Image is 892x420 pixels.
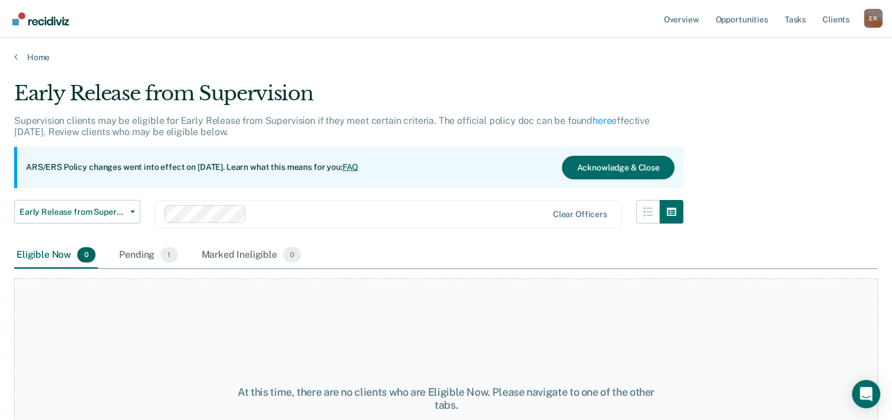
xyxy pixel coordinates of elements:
[14,242,98,268] div: Eligible Now0
[26,162,358,173] p: ARS/ERS Policy changes went into effect on [DATE]. Learn what this means for you:
[343,162,359,172] a: FAQ
[77,247,96,262] span: 0
[14,115,650,137] p: Supervision clients may be eligible for Early Release from Supervision if they meet certain crite...
[593,115,611,126] a: here
[864,9,883,28] div: E R
[14,81,683,115] div: Early Release from Supervision
[199,242,304,268] div: Marked Ineligible0
[231,386,662,411] div: At this time, there are no clients who are Eligible Now. Please navigate to one of the other tabs.
[553,209,607,219] div: Clear officers
[283,247,301,262] span: 0
[562,156,674,179] button: Acknowledge & Close
[19,207,126,217] span: Early Release from Supervision
[14,52,878,63] a: Home
[852,380,880,408] div: Open Intercom Messenger
[160,247,177,262] span: 1
[864,9,883,28] button: Profile dropdown button
[14,200,140,224] button: Early Release from Supervision
[12,12,69,25] img: Recidiviz
[117,242,180,268] div: Pending1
